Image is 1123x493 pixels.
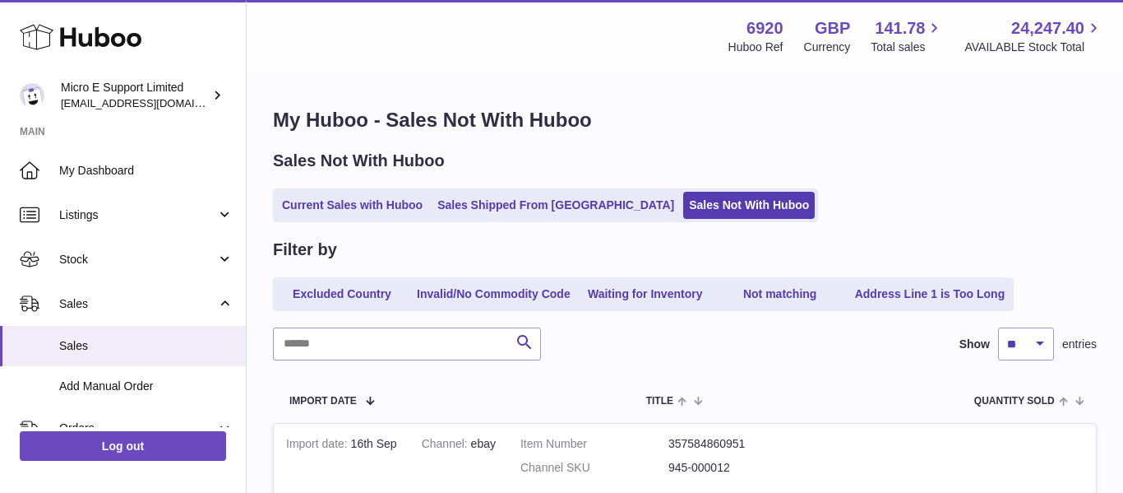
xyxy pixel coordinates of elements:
[964,40,1103,55] span: AVAILABLE Stock Total
[59,379,233,394] span: Add Manual Order
[289,396,357,407] span: Import date
[20,83,44,108] img: contact@micropcsupport.com
[849,281,1011,308] a: Address Line 1 is Too Long
[59,338,233,354] span: Sales
[59,252,216,267] span: Stock
[668,436,816,452] dd: 357584860951
[815,17,850,40] strong: GBP
[276,281,408,308] a: Excluded Country
[804,40,851,55] div: Currency
[276,192,428,219] a: Current Sales with Huboo
[59,163,233,179] span: My Dashboard
[728,40,783,55] div: Huboo Ref
[273,239,337,261] h2: Filter by
[871,40,944,55] span: Total sales
[746,17,783,40] strong: 6920
[974,396,1055,407] span: Quantity Sold
[683,192,815,219] a: Sales Not With Huboo
[1011,17,1084,40] span: 24,247.40
[646,396,673,407] span: Title
[273,107,1097,133] h1: My Huboo - Sales Not With Huboo
[668,460,816,476] dd: 945-000012
[959,337,990,352] label: Show
[59,207,216,223] span: Listings
[20,431,226,461] a: Log out
[61,96,242,109] span: [EMAIL_ADDRESS][DOMAIN_NAME]
[59,296,216,312] span: Sales
[714,281,846,308] a: Not matching
[411,281,576,308] a: Invalid/No Commodity Code
[422,436,496,452] div: ebay
[964,17,1103,55] a: 24,247.40 AVAILABLE Stock Total
[61,80,209,111] div: Micro E Support Limited
[875,17,925,40] span: 141.78
[1062,337,1097,352] span: entries
[59,421,216,436] span: Orders
[871,17,944,55] a: 141.78 Total sales
[422,437,471,454] strong: Channel
[580,281,711,308] a: Waiting for Inventory
[520,460,668,476] dt: Channel SKU
[273,150,445,172] h2: Sales Not With Huboo
[286,437,351,454] strong: Import date
[432,192,680,219] a: Sales Shipped From [GEOGRAPHIC_DATA]
[520,436,668,452] dt: Item Number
